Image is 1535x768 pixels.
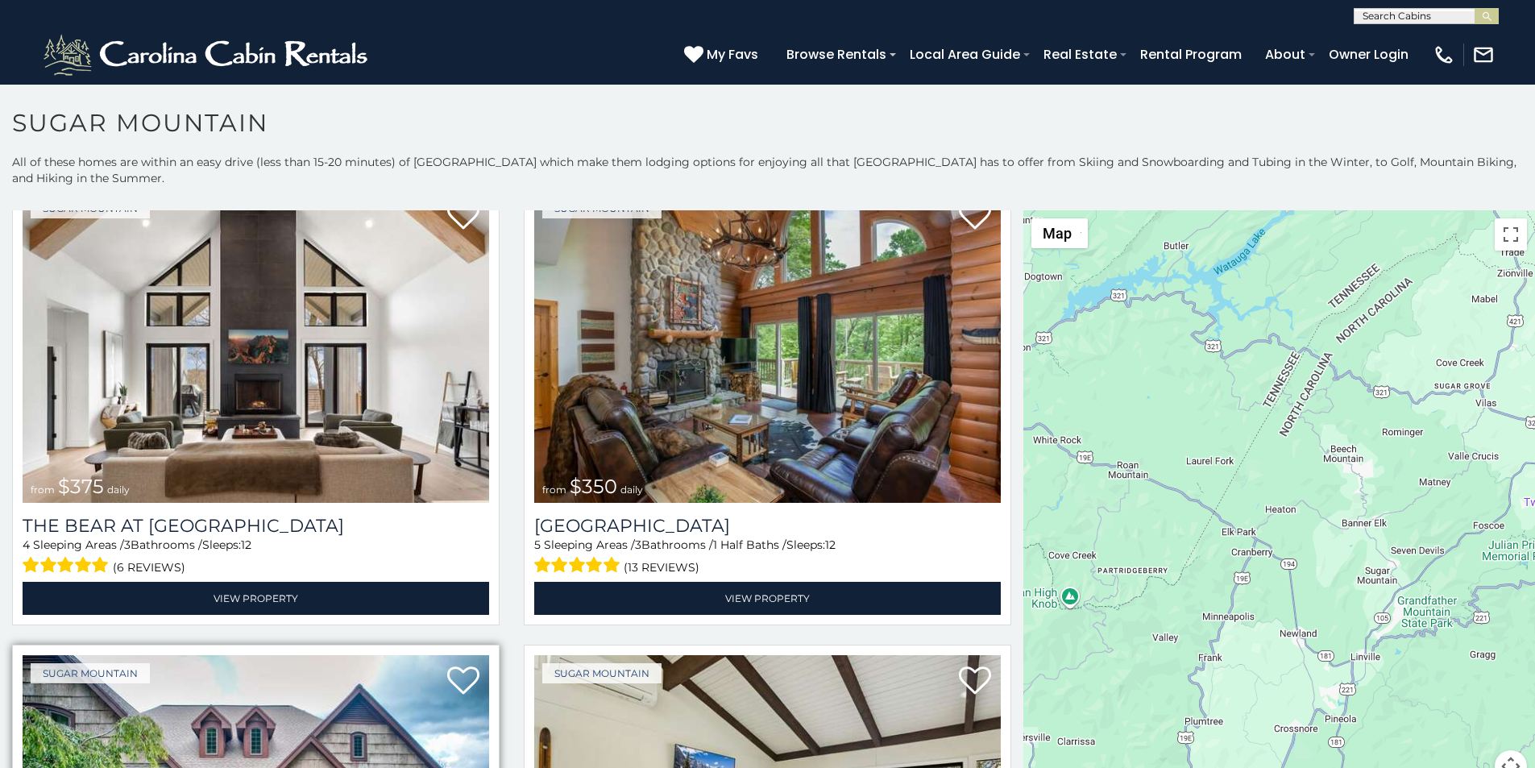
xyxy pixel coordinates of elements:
[534,538,541,552] span: 5
[23,537,489,578] div: Sleeping Areas / Bathrooms / Sleeps:
[23,538,30,552] span: 4
[113,557,185,578] span: (6 reviews)
[23,515,489,537] h3: The Bear At Sugar Mountain
[40,31,375,79] img: White-1-2.png
[1031,218,1088,248] button: Change map style
[534,537,1001,578] div: Sleeping Areas / Bathrooms / Sleeps:
[1472,44,1495,66] img: mail-regular-white.png
[713,538,786,552] span: 1 Half Baths /
[620,484,643,496] span: daily
[534,582,1001,615] a: View Property
[542,484,566,496] span: from
[684,44,762,65] a: My Favs
[241,538,251,552] span: 12
[1132,40,1250,68] a: Rental Program
[1495,218,1527,251] button: Toggle fullscreen view
[58,475,104,498] span: $375
[902,40,1028,68] a: Local Area Guide
[23,582,489,615] a: View Property
[447,665,479,699] a: Add to favorites
[534,515,1001,537] a: [GEOGRAPHIC_DATA]
[1257,40,1313,68] a: About
[707,44,758,64] span: My Favs
[534,190,1001,503] img: Grouse Moor Lodge
[778,40,894,68] a: Browse Rentals
[31,663,150,683] a: Sugar Mountain
[825,538,836,552] span: 12
[1043,225,1072,242] span: Map
[624,557,699,578] span: (13 reviews)
[635,538,641,552] span: 3
[542,663,662,683] a: Sugar Mountain
[31,484,55,496] span: from
[1035,40,1125,68] a: Real Estate
[23,190,489,503] img: The Bear At Sugar Mountain
[1433,44,1455,66] img: phone-regular-white.png
[959,665,991,699] a: Add to favorites
[447,200,479,234] a: Add to favorites
[534,190,1001,503] a: Grouse Moor Lodge from $350 daily
[1321,40,1417,68] a: Owner Login
[534,515,1001,537] h3: Grouse Moor Lodge
[23,515,489,537] a: The Bear At [GEOGRAPHIC_DATA]
[959,200,991,234] a: Add to favorites
[124,538,131,552] span: 3
[570,475,617,498] span: $350
[23,190,489,503] a: The Bear At Sugar Mountain from $375 daily
[107,484,130,496] span: daily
